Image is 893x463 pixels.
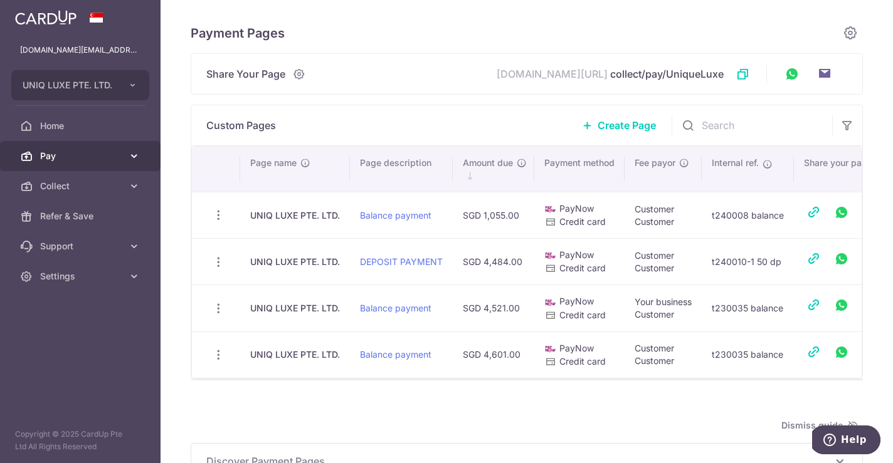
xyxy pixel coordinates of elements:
[206,66,285,81] span: Share Your Page
[544,296,557,309] img: paynow-md-4fe65508ce96feda548756c5ee0e473c78d4820b8ea51387c6e4ad89e58a5e61.png
[559,310,606,320] span: Credit card
[559,343,594,353] span: PayNow
[702,284,794,331] td: t230035 balance
[559,296,594,306] span: PayNow
[702,331,794,378] td: t230035 balance
[40,210,123,222] span: Refer & Save
[559,263,606,273] span: Credit card
[40,240,123,252] span: Support
[635,250,674,261] span: Customer
[559,203,594,214] span: PayNow
[635,263,674,273] span: Customer
[360,256,443,267] a: DEPOSIT PAYMENT
[29,9,55,20] span: Help
[598,118,656,133] span: Create Page
[20,44,140,56] p: [DOMAIN_NAME][EMAIL_ADDRESS][DOMAIN_NAME]
[559,249,594,260] span: PayNow
[15,10,77,25] img: CardUp
[360,349,431,360] a: Balance payment
[635,157,675,169] span: Fee payor
[812,425,880,457] iframe: Opens a widget where you can find more information
[206,118,276,133] p: Custom Pages
[635,343,674,353] span: Customer
[40,180,123,192] span: Collect
[635,204,674,214] span: Customer
[350,147,453,192] th: Page description
[453,284,534,331] td: SGD 4,521.00
[360,210,431,221] a: Balance payment
[11,70,149,100] button: UNIQ LUXE PTE. LTD.
[635,309,674,320] span: Customer
[702,192,794,238] td: t240008 balance
[610,68,724,80] span: collect/pay/UniqueLuxe
[453,147,534,192] th: Amount due : activate to sort column descending
[544,343,557,355] img: paynow-md-4fe65508ce96feda548756c5ee0e473c78d4820b8ea51387c6e4ad89e58a5e61.png
[40,150,123,162] span: Pay
[240,238,350,284] td: UNIQ LUXE PTE. LTD.
[559,216,606,227] span: Credit card
[559,356,606,367] span: Credit card
[40,120,123,132] span: Home
[781,418,858,433] span: Dismiss guide
[23,79,115,91] span: UNIQ LUXE PTE. LTD.
[544,203,557,216] img: paynow-md-4fe65508ce96feda548756c5ee0e473c78d4820b8ea51387c6e4ad89e58a5e61.png
[567,110,672,141] a: Create Page
[625,147,702,192] th: Fee payor
[702,238,794,284] td: t240010-1 50 dp
[463,157,513,169] span: Amount due
[672,105,832,145] input: Search
[453,238,534,284] td: SGD 4,484.00
[360,303,431,313] a: Balance payment
[453,192,534,238] td: SGD 1,055.00
[191,23,285,43] h5: Payment Pages
[453,331,534,378] td: SGD 4,601.00
[40,270,123,283] span: Settings
[635,296,692,307] span: Your business
[635,355,674,366] span: Customer
[497,68,608,80] span: [DOMAIN_NAME][URL]
[534,147,625,192] th: Payment method
[250,157,297,169] span: Page name
[702,147,794,192] th: Internal ref.
[240,284,350,331] td: UNIQ LUXE PTE. LTD.
[544,249,557,262] img: paynow-md-4fe65508ce96feda548756c5ee0e473c78d4820b8ea51387c6e4ad89e58a5e61.png
[240,331,350,378] td: UNIQ LUXE PTE. LTD.
[240,147,350,192] th: Page name
[635,216,674,227] span: Customer
[240,192,350,238] td: UNIQ LUXE PTE. LTD.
